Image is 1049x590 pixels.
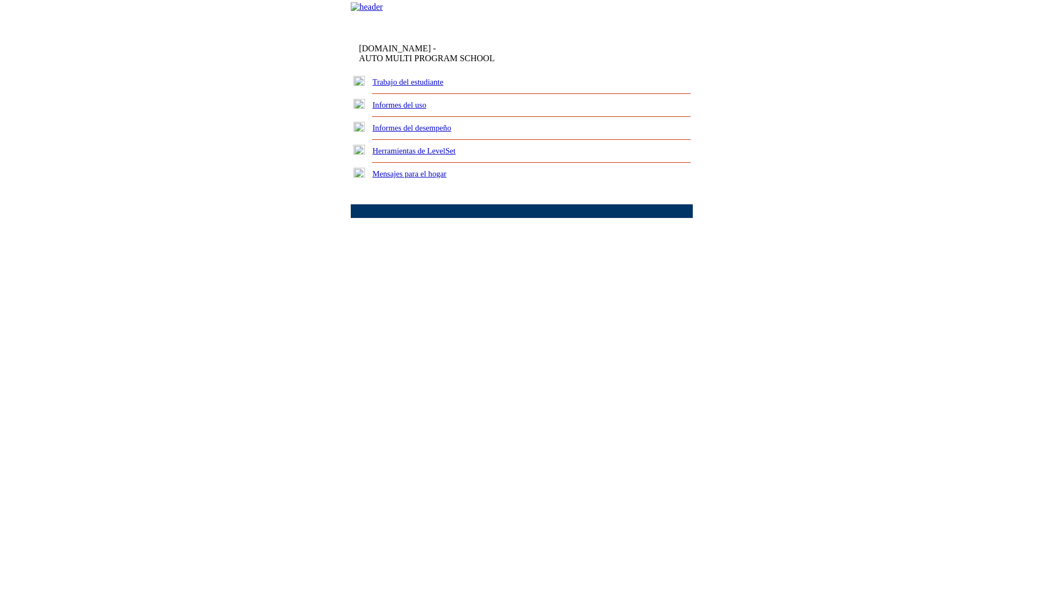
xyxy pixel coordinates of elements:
a: Mensajes para el hogar [373,169,447,178]
nobr: AUTO MULTI PROGRAM SCHOOL [359,54,494,63]
img: plus.gif [353,99,365,109]
img: plus.gif [353,145,365,155]
a: Informes del uso [373,101,427,109]
a: Trabajo del estudiante [373,78,444,86]
td: [DOMAIN_NAME] - [359,44,560,63]
img: plus.gif [353,122,365,132]
img: header [351,2,383,12]
img: plus.gif [353,168,365,178]
a: Informes del desempeño [373,123,451,132]
img: plus.gif [353,76,365,86]
a: Herramientas de LevelSet [373,146,456,155]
